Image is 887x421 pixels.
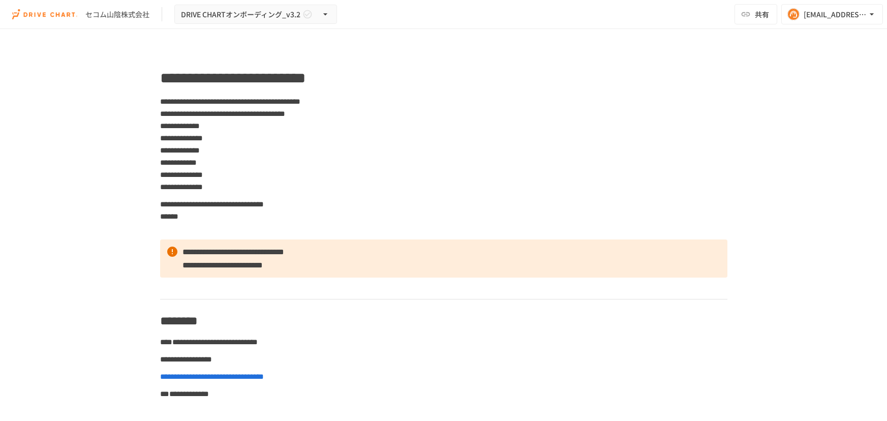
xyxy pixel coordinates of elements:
[181,8,300,21] span: DRIVE CHARTオンボーディング_v3.2
[735,4,777,24] button: 共有
[12,6,77,22] img: i9VDDS9JuLRLX3JIUyK59LcYp6Y9cayLPHs4hOxMB9W
[85,9,149,20] div: セコム山陰株式会社
[174,5,337,24] button: DRIVE CHARTオンボーディング_v3.2
[781,4,883,24] button: [EMAIL_ADDRESS][DOMAIN_NAME]
[804,8,867,21] div: [EMAIL_ADDRESS][DOMAIN_NAME]
[755,9,769,20] span: 共有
